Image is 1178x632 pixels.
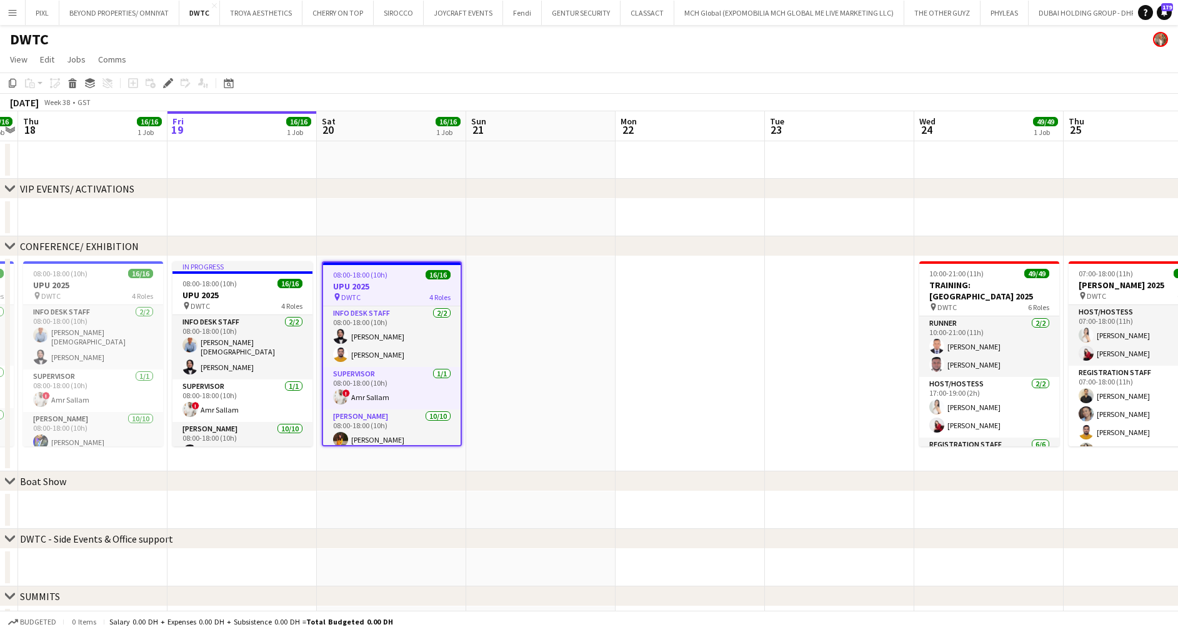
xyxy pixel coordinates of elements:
span: 10:00-21:00 (11h) [929,269,984,278]
a: View [5,51,32,68]
span: Week 38 [41,98,72,107]
app-card-role: [PERSON_NAME]10/1008:00-18:00 (10h)[PERSON_NAME] [23,412,163,625]
span: Fri [172,116,184,127]
button: PIXL [26,1,59,25]
app-job-card: 10:00-21:00 (11h)49/49TRAINING: [GEOGRAPHIC_DATA] 2025 DWTC6 RolesRunner2/210:00-21:00 (11h)[PERS... [919,261,1059,446]
span: Jobs [67,54,86,65]
span: 4 Roles [132,291,153,301]
span: 25 [1067,123,1084,137]
div: 1 Job [287,128,311,137]
span: 49/49 [1033,117,1058,126]
a: 179 [1157,5,1172,20]
span: Sat [322,116,336,127]
span: 4 Roles [281,301,302,311]
div: [DATE] [10,96,39,109]
button: DWTC [179,1,220,25]
span: DWTC [1087,291,1106,301]
span: Mon [621,116,637,127]
button: THE OTHER GUYZ [904,1,981,25]
span: 23 [768,123,784,137]
span: DWTC [341,293,361,302]
app-card-role: Supervisor1/108:00-18:00 (10h)!Amr Sallam [323,367,461,409]
span: ! [42,392,50,399]
span: ! [192,402,199,409]
app-card-role: [PERSON_NAME]10/1008:00-18:00 (10h)[PERSON_NAME] [323,409,461,626]
div: VIP EVENTS/ ACTIVATIONS [20,183,134,195]
app-job-card: 08:00-18:00 (10h)16/16UPU 2025 DWTC4 RolesInfo desk staff2/208:00-18:00 (10h)[PERSON_NAME][PERSON... [322,261,462,446]
span: 19 [171,123,184,137]
button: GENTUR SECURITY [542,1,621,25]
div: Salary 0.00 DH + Expenses 0.00 DH + Subsistence 0.00 DH = [109,617,393,626]
div: In progress [172,261,312,271]
div: 1 Job [137,128,161,137]
span: 07:00-18:00 (11h) [1079,269,1133,278]
div: CONFERENCE/ EXHIBITION [20,240,139,253]
span: 16/16 [426,270,451,279]
span: View [10,54,27,65]
button: CHERRY ON TOP [302,1,374,25]
app-card-role: Info desk staff2/208:00-18:00 (10h)[PERSON_NAME][DEMOGRAPHIC_DATA] [PERSON_NAME][PERSON_NAME] [172,315,312,379]
h3: UPU 2025 [23,279,163,291]
div: 1 Job [1034,128,1057,137]
app-job-card: In progress08:00-18:00 (10h)16/16UPU 2025 DWTC4 RolesInfo desk staff2/208:00-18:00 (10h)[PERSON_N... [172,261,312,446]
div: SUMMITS [20,590,60,603]
app-job-card: 08:00-18:00 (10h)16/16UPU 2025 DWTC4 RolesInfo desk staff2/208:00-18:00 (10h)[PERSON_NAME][DEMOGR... [23,261,163,446]
span: DWTC [937,303,957,312]
app-card-role: Host/Hostess2/217:00-19:00 (2h)[PERSON_NAME][PERSON_NAME] [919,377,1059,438]
span: DWTC [191,301,210,311]
span: 16/16 [436,117,461,126]
button: Budgeted [6,615,58,629]
span: Thu [1069,116,1084,127]
span: Thu [23,116,39,127]
app-user-avatar: Clinton Appel [1153,32,1168,47]
app-card-role: Runner2/210:00-21:00 (11h)[PERSON_NAME][PERSON_NAME] [919,316,1059,377]
button: Fendi [503,1,542,25]
h3: UPU 2025 [172,289,312,301]
span: 08:00-18:00 (10h) [333,270,387,279]
h1: DWTC [10,30,49,49]
span: 20 [320,123,336,137]
app-card-role: Supervisor1/108:00-18:00 (10h)!Amr Sallam [23,369,163,412]
span: 18 [21,123,39,137]
button: TROYA AESTHETICS [220,1,302,25]
a: Comms [93,51,131,68]
span: 16/16 [286,117,311,126]
span: 0 items [69,617,99,626]
div: GST [77,98,91,107]
span: 4 Roles [429,293,451,302]
button: MCH Global (EXPOMOBILIA MCH GLOBAL ME LIVE MARKETING LLC) [674,1,904,25]
app-card-role: Supervisor1/108:00-18:00 (10h)!Amr Sallam [172,379,312,422]
span: 16/16 [128,269,153,278]
div: 1 Job [436,128,460,137]
span: 24 [917,123,936,137]
button: JOYCRAFT EVENTS [424,1,503,25]
span: 6 Roles [1028,303,1049,312]
span: 16/16 [277,279,302,288]
span: ! [342,389,350,397]
app-card-role: Registration Staff6/6 [919,438,1059,571]
span: 179 [1161,3,1173,11]
span: 22 [619,123,637,137]
span: Wed [919,116,936,127]
h3: TRAINING: [GEOGRAPHIC_DATA] 2025 [919,279,1059,302]
span: Tue [770,116,784,127]
app-card-role: Info desk staff2/208:00-18:00 (10h)[PERSON_NAME][DEMOGRAPHIC_DATA] [PERSON_NAME][PERSON_NAME] [23,305,163,369]
div: Boat Show [20,475,66,488]
span: 21 [469,123,486,137]
button: PHYLEAS [981,1,1029,25]
span: Total Budgeted 0.00 DH [306,617,393,626]
span: 08:00-18:00 (10h) [182,279,237,288]
app-card-role: Info desk staff2/208:00-18:00 (10h)[PERSON_NAME][PERSON_NAME] [323,306,461,367]
button: DUBAI HOLDING GROUP - DHRE [1029,1,1149,25]
span: Sun [471,116,486,127]
span: DWTC [41,291,61,301]
a: Jobs [62,51,91,68]
span: 49/49 [1024,269,1049,278]
span: 08:00-18:00 (10h) [33,269,87,278]
div: DWTC - Side Events & Office support [20,533,173,545]
h3: UPU 2025 [323,281,461,292]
